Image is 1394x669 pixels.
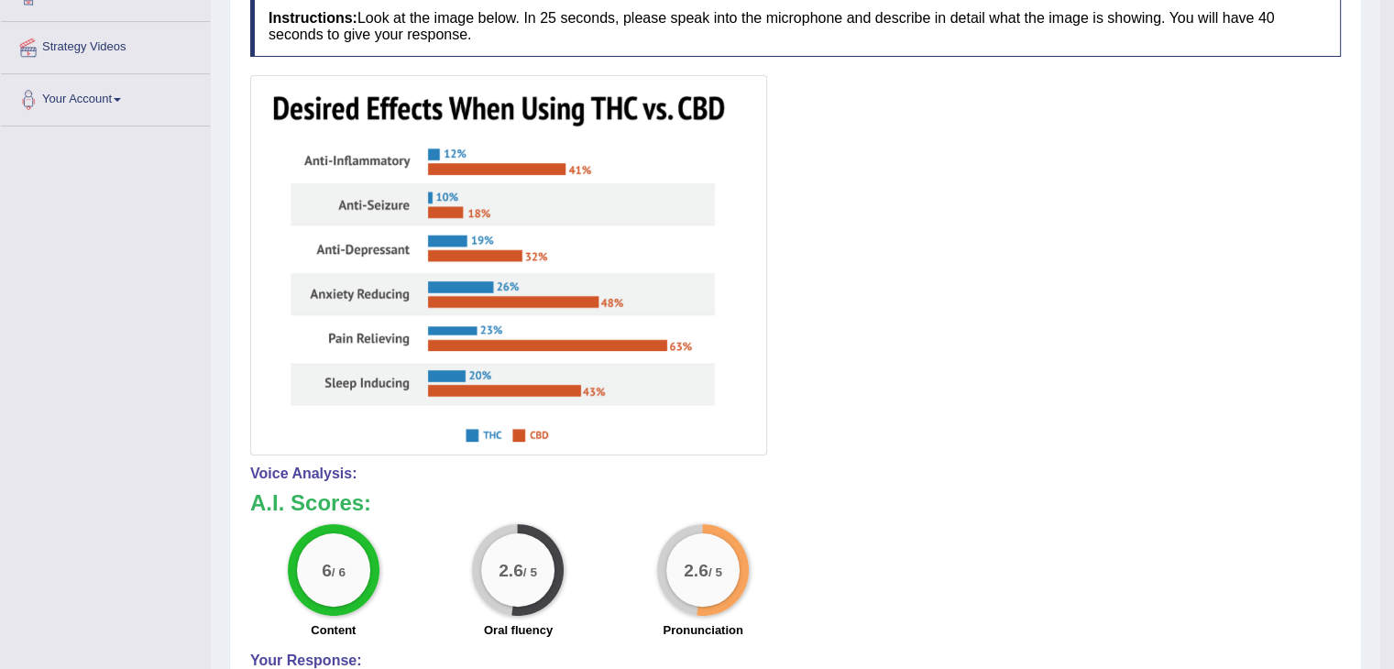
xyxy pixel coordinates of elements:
[322,560,332,580] big: 6
[484,621,553,639] label: Oral fluency
[708,565,722,579] small: / 5
[332,565,346,579] small: / 6
[311,621,356,639] label: Content
[250,653,1341,669] h4: Your Response:
[1,74,210,120] a: Your Account
[663,621,742,639] label: Pronunciation
[523,565,537,579] small: / 5
[684,560,708,580] big: 2.6
[250,490,371,515] b: A.I. Scores:
[499,560,524,580] big: 2.6
[1,22,210,68] a: Strategy Videos
[250,466,1341,482] h4: Voice Analysis:
[269,10,357,26] b: Instructions:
